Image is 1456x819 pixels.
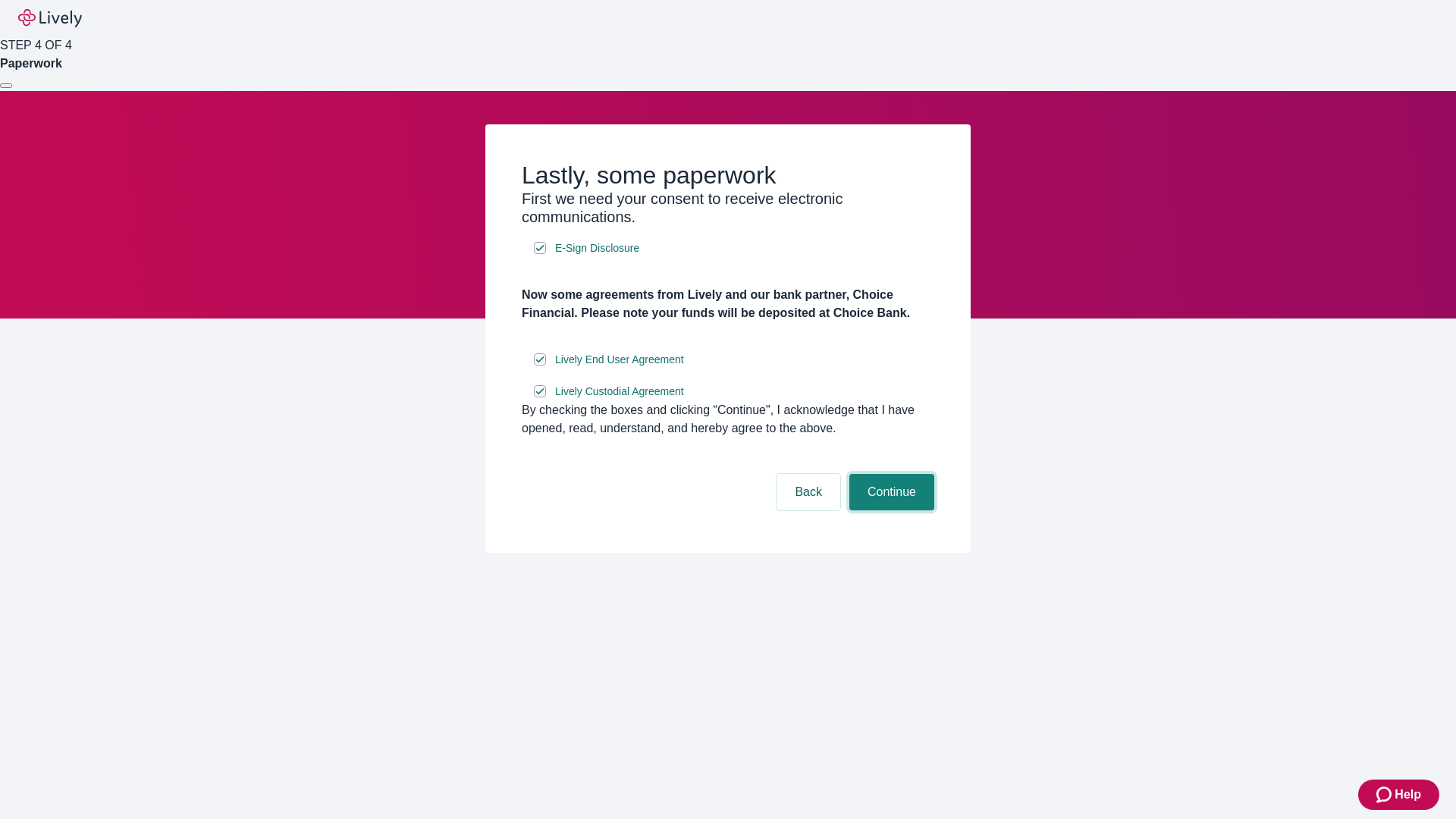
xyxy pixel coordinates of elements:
svg: Zendesk support icon [1376,786,1395,804]
a: e-sign disclosure document [552,350,687,369]
span: Lively Custodial Agreement [555,384,684,400]
h3: First we need your consent to receive electronic communications. [522,190,934,226]
img: Lively [18,9,82,27]
span: E-Sign Disclosure [555,240,639,256]
a: e-sign disclosure document [552,382,687,401]
button: Continue [849,474,934,510]
a: e-sign disclosure document [552,239,642,258]
span: Help [1395,786,1421,804]
button: Back [777,474,840,510]
div: By checking the boxes and clicking “Continue", I acknowledge that I have opened, read, understand... [522,401,934,438]
span: Lively End User Agreement [555,352,684,368]
h4: Now some agreements from Lively and our bank partner, Choice Financial. Please note your funds wi... [522,286,934,322]
h2: Lastly, some paperwork [522,161,934,190]
button: Zendesk support iconHelp [1358,780,1439,810]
